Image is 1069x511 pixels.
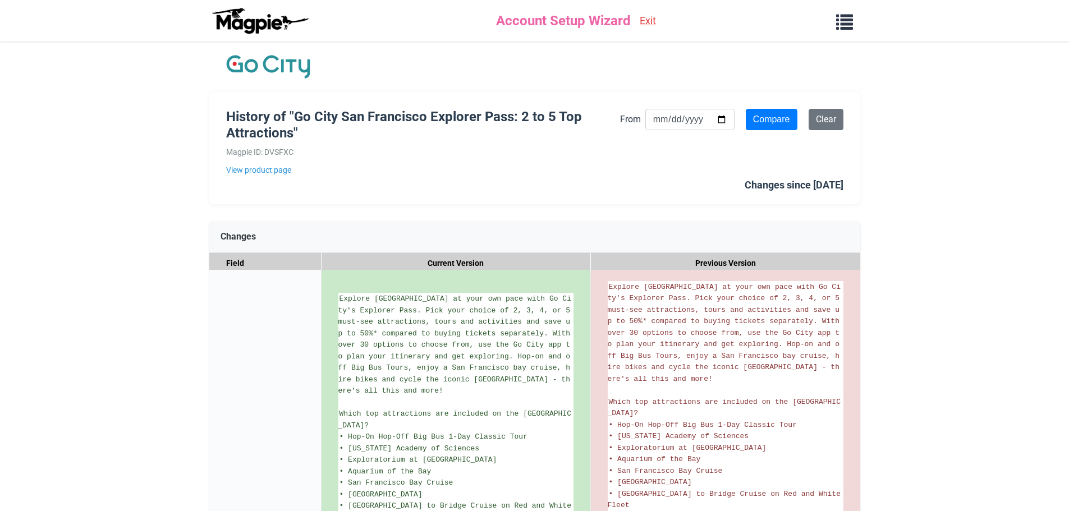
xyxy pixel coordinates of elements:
[226,53,310,81] img: Company Logo
[339,478,453,487] span: • San Francisco Bay Cruise
[496,10,631,31] span: Account Setup Wizard
[209,253,322,274] div: Field
[640,13,656,29] a: Exit
[809,109,843,130] a: Clear
[209,7,310,34] img: logo-ab69f6fb50320c5b225c76a69d11143b.png
[339,467,432,476] span: • Aquarium of the Bay
[339,432,527,441] span: • Hop-On Hop-Off Big Bus 1-Day Classic Tour
[609,421,797,429] span: • Hop-On Hop-Off Big Bus 1-Day Classic Tour
[591,253,860,274] div: Previous Version
[609,467,723,475] span: • San Francisco Bay Cruise
[608,283,844,383] span: Explore [GEOGRAPHIC_DATA] at your own pace with Go City's Explorer Pass. Pick your choice of 2, 3...
[609,478,692,486] span: • [GEOGRAPHIC_DATA]
[620,112,641,127] label: From
[608,398,841,418] span: Which top attractions are included on the [GEOGRAPHIC_DATA]?
[745,177,843,194] div: Changes since [DATE]
[209,221,860,253] div: Changes
[338,294,575,395] span: Explore [GEOGRAPHIC_DATA] at your own pace with Go City's Explorer Pass. Pick your choice of 2, 3...
[608,490,845,510] span: • [GEOGRAPHIC_DATA] to Bridge Cruise on Red and White Fleet
[226,109,620,141] h1: History of "Go City San Francisco Explorer Pass: 2 to 5 Top Attractions"
[746,109,797,130] input: Compare
[322,253,591,274] div: Current Version
[339,444,480,453] span: • [US_STATE] Academy of Sciences
[609,432,749,440] span: • [US_STATE] Academy of Sciences
[339,455,497,464] span: • Exploratorium at [GEOGRAPHIC_DATA]
[339,490,423,499] span: • [GEOGRAPHIC_DATA]
[226,146,620,158] div: Magpie ID: DVSFXC
[226,164,620,176] a: View product page
[609,444,767,452] span: • Exploratorium at [GEOGRAPHIC_DATA]
[338,409,571,430] span: Which top attractions are included on the [GEOGRAPHIC_DATA]?
[609,455,701,463] span: • Aquarium of the Bay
